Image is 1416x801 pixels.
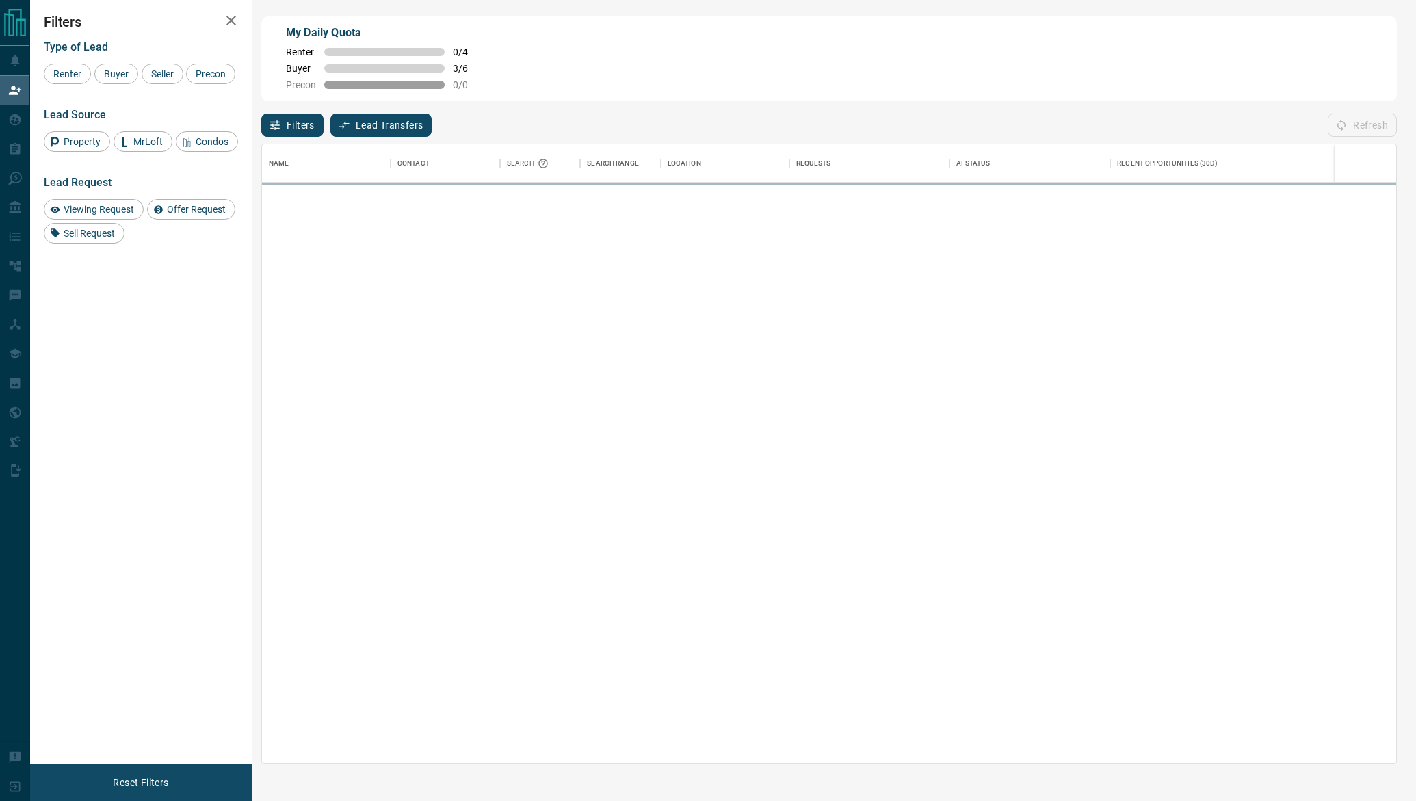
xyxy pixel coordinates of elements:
[453,63,483,74] span: 3 / 6
[796,144,831,183] div: Requests
[580,144,660,183] div: Search Range
[147,199,235,220] div: Offer Request
[286,47,316,57] span: Renter
[587,144,639,183] div: Search Range
[286,79,316,90] span: Precon
[453,79,483,90] span: 0 / 0
[956,144,990,183] div: AI Status
[49,68,86,79] span: Renter
[191,68,231,79] span: Precon
[262,144,391,183] div: Name
[44,40,108,53] span: Type of Lead
[94,64,138,84] div: Buyer
[59,136,105,147] span: Property
[789,144,950,183] div: Requests
[661,144,789,183] div: Location
[453,47,483,57] span: 0 / 4
[261,114,324,137] button: Filters
[397,144,430,183] div: Contact
[1110,144,1335,183] div: Recent Opportunities (30d)
[330,114,432,137] button: Lead Transfers
[129,136,168,147] span: MrLoft
[162,204,231,215] span: Offer Request
[286,63,316,74] span: Buyer
[44,108,106,121] span: Lead Source
[507,144,552,183] div: Search
[59,228,120,239] span: Sell Request
[142,64,183,84] div: Seller
[391,144,500,183] div: Contact
[1117,144,1218,183] div: Recent Opportunities (30d)
[44,131,110,152] div: Property
[191,136,233,147] span: Condos
[949,144,1110,183] div: AI Status
[44,176,112,189] span: Lead Request
[286,25,483,41] p: My Daily Quota
[114,131,172,152] div: MrLoft
[44,64,91,84] div: Renter
[186,64,235,84] div: Precon
[99,68,133,79] span: Buyer
[44,199,144,220] div: Viewing Request
[176,131,238,152] div: Condos
[44,14,238,30] h2: Filters
[668,144,701,183] div: Location
[146,68,179,79] span: Seller
[59,204,139,215] span: Viewing Request
[104,771,177,794] button: Reset Filters
[44,223,124,244] div: Sell Request
[269,144,289,183] div: Name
